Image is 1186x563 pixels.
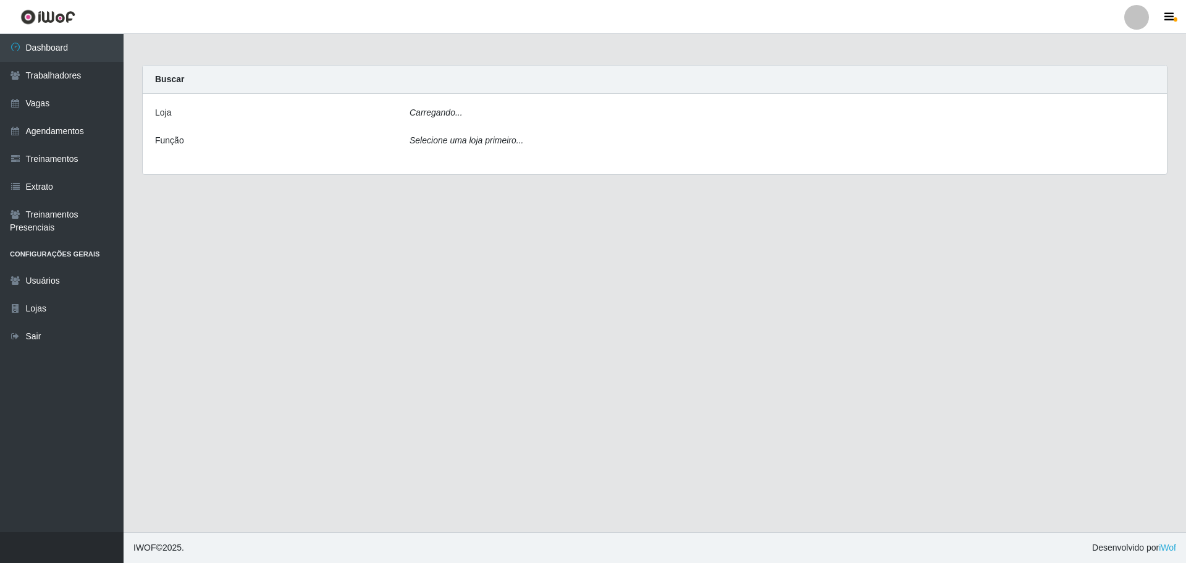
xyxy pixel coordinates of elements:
[133,543,156,552] span: IWOF
[155,134,184,147] label: Função
[20,9,75,25] img: CoreUI Logo
[1159,543,1176,552] a: iWof
[410,135,523,145] i: Selecione uma loja primeiro...
[410,108,463,117] i: Carregando...
[1092,541,1176,554] span: Desenvolvido por
[155,74,184,84] strong: Buscar
[133,541,184,554] span: © 2025 .
[155,106,171,119] label: Loja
